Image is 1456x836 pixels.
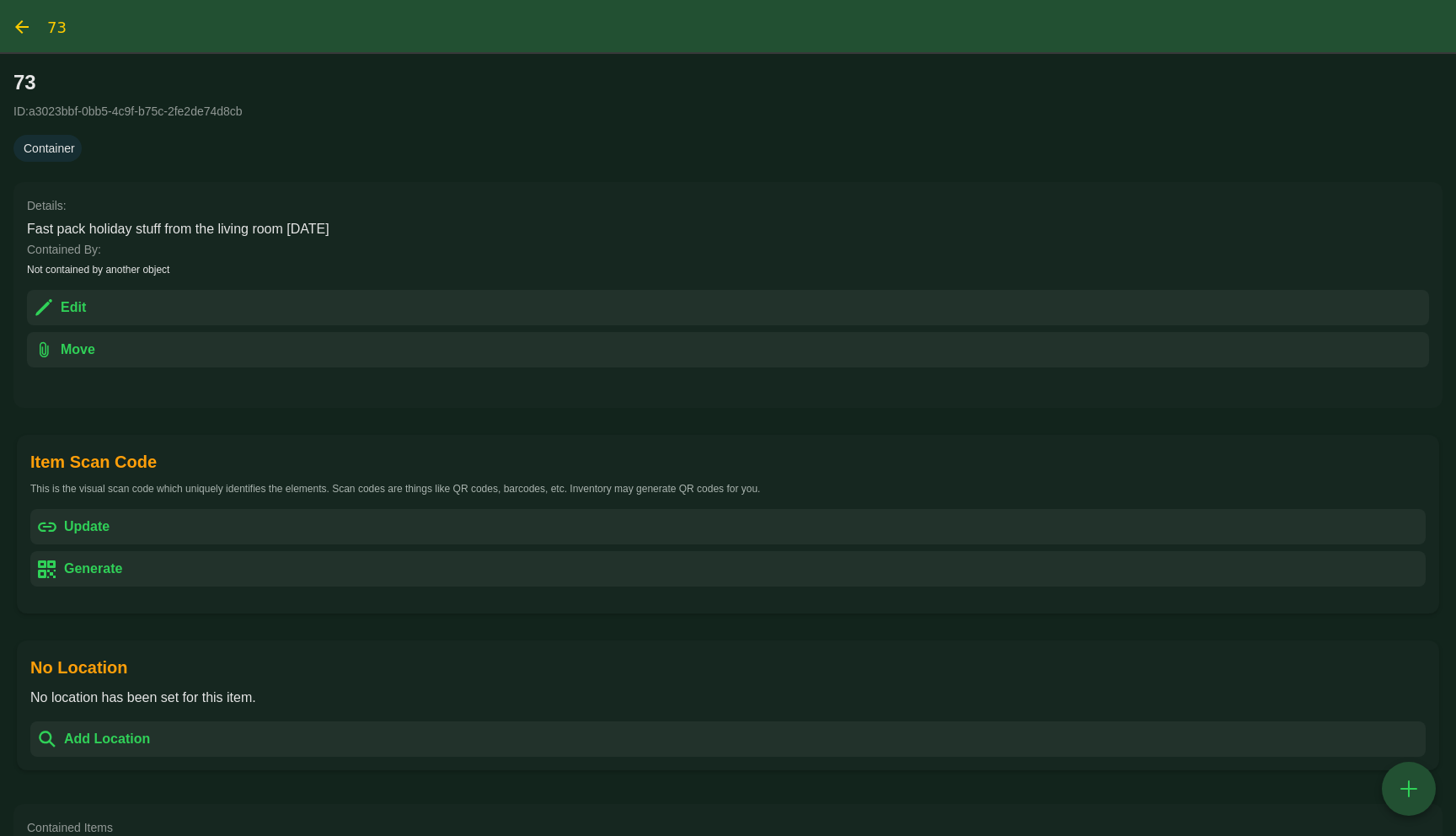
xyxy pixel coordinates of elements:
div: Update [64,517,110,537]
div:  [34,297,54,319]
button: add [1382,762,1436,816]
div: 73 [13,67,1443,98]
div: Details: [27,196,1429,216]
div:  [34,339,54,361]
div:  [1395,774,1422,804]
div: Item Scan Code [30,448,157,475]
div: Not contained by another object [27,263,1429,276]
a: search, back [9,14,35,40]
div: Generate [64,559,122,579]
div:  [37,516,57,538]
h1: 73 [47,19,67,36]
div: Add Location [64,729,150,749]
div: Contained By: [27,239,1429,260]
div: This is the visual scan code which uniquely identifies the elements. Scan codes are things like Q... [30,482,1426,496]
div: No Location [30,654,128,681]
div: Move [61,340,95,360]
span: No location has been set for this item. [30,690,256,705]
div:  [37,558,57,580]
div:  [37,728,57,750]
div: ID: a3023bbf-0bb5-4c9f-b75c-2fe2de74d8cb [13,101,1443,121]
div: Fast pack holiday stuff from the living room [DATE] [27,219,1429,239]
div: Container [24,138,75,158]
div: Edit [61,297,86,318]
